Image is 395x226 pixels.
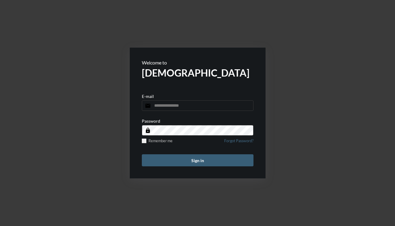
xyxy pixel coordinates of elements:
p: Password [142,118,160,124]
h2: [DEMOGRAPHIC_DATA] [142,67,253,79]
p: E-mail [142,94,154,99]
label: Remember me [142,139,173,143]
button: Sign in [142,154,253,166]
p: Welcome to [142,60,253,65]
a: Forgot Password? [224,139,253,147]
